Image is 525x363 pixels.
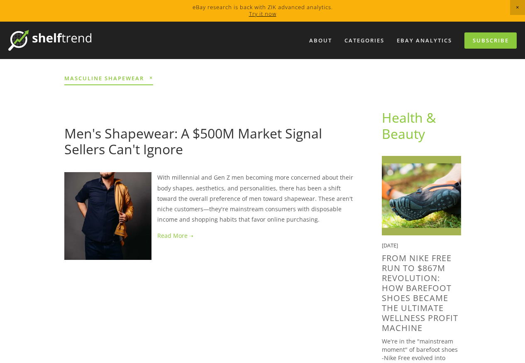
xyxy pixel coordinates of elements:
[64,111,83,119] a: [DATE]
[391,34,457,47] a: eBay Analytics
[304,34,337,47] a: About
[64,72,153,85] a: masculine shapewear
[64,74,153,81] span: masculine shapewear
[249,10,276,17] a: Try it now
[382,252,458,333] a: From Nike Free Run to $867M Revolution: How Barefoot Shoes Became the Ultimate Wellness Profit Ma...
[64,172,355,225] p: With millennial and Gen Z men becoming more concerned about their body shapes, aesthetics, and pe...
[64,172,151,259] img: Men's Shapewear: A $500M Market Signal Sellers Can't Ignore
[339,34,390,47] div: Categories
[64,124,322,158] a: Men's Shapewear: A $500M Market Signal Sellers Can't Ignore
[382,242,398,249] time: [DATE]
[8,30,91,51] img: ShelfTrend
[382,109,439,142] a: Health & Beauty
[464,32,517,49] a: Subscribe
[382,156,461,235] img: From Nike Free Run to $867M Revolution: How Barefoot Shoes Became the Ultimate Wellness Profit Ma...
